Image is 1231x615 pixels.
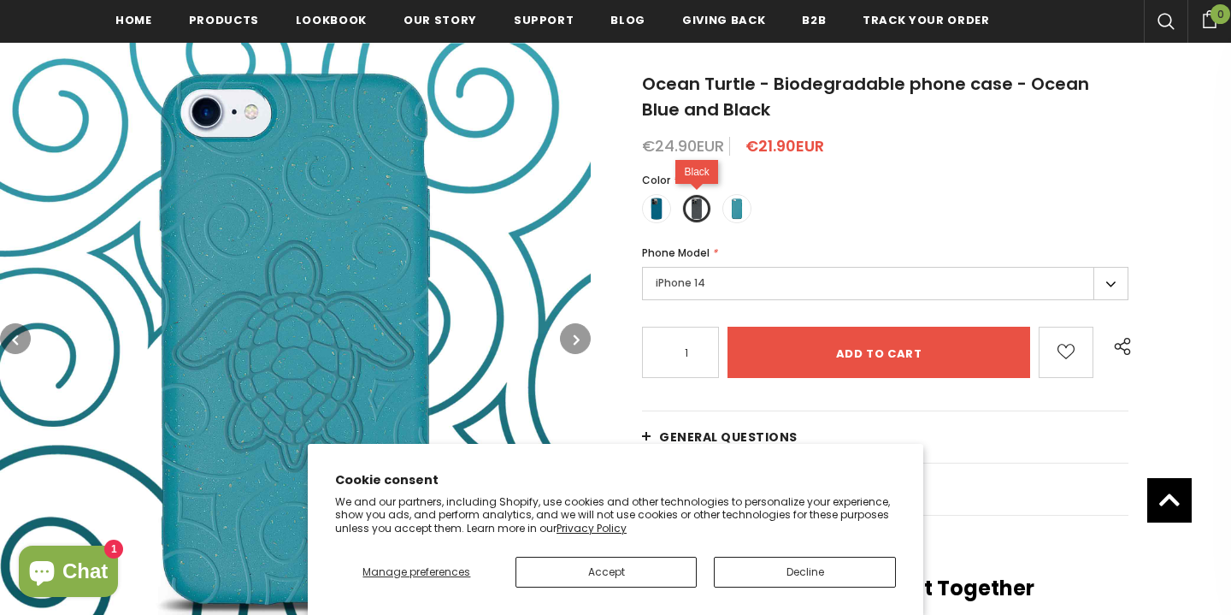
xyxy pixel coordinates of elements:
a: 0 [1187,8,1231,28]
span: B2B [802,12,826,28]
a: General Questions [642,411,1128,463]
span: Lookbook [296,12,367,28]
span: Giving back [682,12,765,28]
label: iPhone 14 [642,267,1128,300]
h2: Cookie consent [335,471,896,489]
span: Products [189,12,259,28]
span: 0 [1210,4,1230,24]
p: We and our partners, including Shopify, use cookies and other technologies to personalize your ex... [335,495,896,535]
span: General Questions [659,429,798,446]
span: Ocean Turtle - Biodegradable phone case - Ocean Blue and Black [642,72,1089,121]
span: €21.90EUR [745,135,824,157]
button: Decline [714,557,896,588]
span: Color [642,173,670,187]
span: Track your order [863,12,989,28]
a: Privacy Policy [557,521,627,535]
span: €24.90EUR [642,135,724,157]
span: Our Story [403,12,477,28]
button: Accept [515,557,698,588]
button: Manage preferences [335,557,498,588]
span: Blog [610,12,645,28]
span: Manage preferences [362,565,470,579]
span: Phone Model [642,245,710,260]
span: Home [115,12,152,28]
input: Add to cart [727,327,1030,378]
span: support [514,12,574,28]
inbox-online-store-chat: Shopify online store chat [14,546,123,601]
div: Black [675,160,718,184]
